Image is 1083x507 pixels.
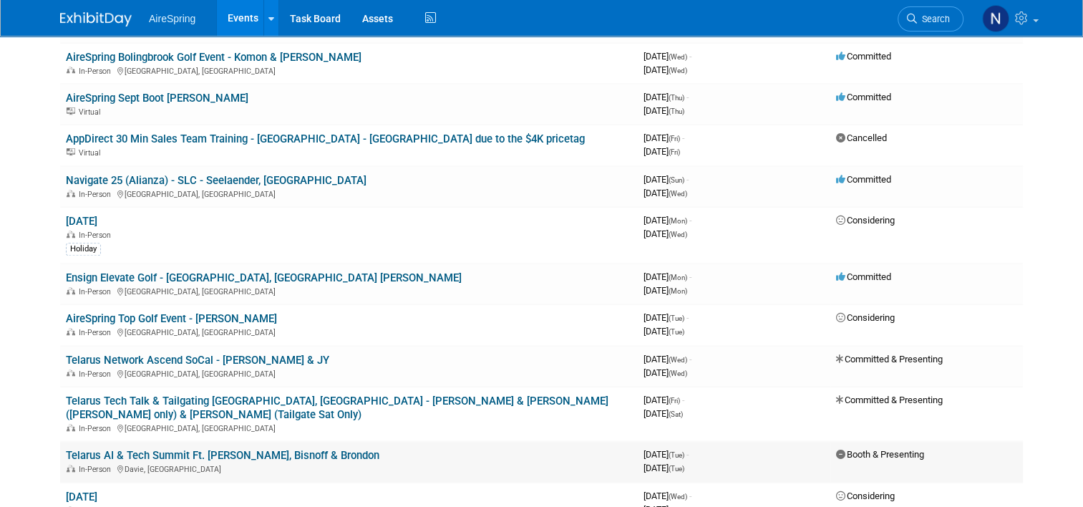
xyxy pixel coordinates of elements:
span: [DATE] [644,174,689,185]
span: In-Person [79,370,115,379]
span: [DATE] [644,408,683,419]
span: In-Person [79,231,115,240]
span: [DATE] [644,188,687,198]
span: (Wed) [669,53,687,61]
img: In-Person Event [67,465,75,472]
span: [DATE] [644,395,684,405]
div: Davie, [GEOGRAPHIC_DATA] [66,463,632,474]
span: In-Person [79,424,115,433]
span: [DATE] [644,64,687,75]
div: [GEOGRAPHIC_DATA], [GEOGRAPHIC_DATA] [66,285,632,296]
div: [GEOGRAPHIC_DATA], [GEOGRAPHIC_DATA] [66,326,632,337]
span: - [682,395,684,405]
span: Booth & Presenting [836,449,924,460]
span: [DATE] [644,463,684,473]
div: [GEOGRAPHIC_DATA], [GEOGRAPHIC_DATA] [66,188,632,199]
span: (Thu) [669,94,684,102]
div: [GEOGRAPHIC_DATA], [GEOGRAPHIC_DATA] [66,64,632,76]
span: - [686,92,689,102]
span: (Sun) [669,176,684,184]
span: [DATE] [644,367,687,378]
span: (Mon) [669,274,687,281]
span: Committed & Presenting [836,354,943,364]
span: - [689,51,691,62]
span: (Mon) [669,217,687,225]
a: AppDirect 30 Min Sales Team Training - [GEOGRAPHIC_DATA] - [GEOGRAPHIC_DATA] due to the $4K pricetag [66,132,585,145]
img: In-Person Event [67,190,75,197]
span: [DATE] [644,312,689,323]
a: Search [898,6,963,32]
img: Virtual Event [67,148,75,155]
a: [DATE] [66,491,97,503]
span: In-Person [79,328,115,337]
span: (Wed) [669,493,687,501]
span: (Tue) [669,451,684,459]
span: (Wed) [669,67,687,74]
span: (Tue) [669,465,684,473]
span: - [689,215,691,226]
span: [DATE] [644,326,684,337]
img: In-Person Event [67,424,75,431]
span: In-Person [79,190,115,199]
span: AireSpring [149,13,195,24]
a: AireSpring Sept Boot [PERSON_NAME] [66,92,248,105]
span: Considering [836,491,895,501]
img: Natalie Pyron [982,5,1009,32]
span: (Fri) [669,397,680,405]
span: [DATE] [644,449,689,460]
a: Telarus AI & Tech Summit Ft. [PERSON_NAME], Bisnoff & Brondon [66,449,379,462]
a: Ensign Elevate Golf - [GEOGRAPHIC_DATA], [GEOGRAPHIC_DATA] [PERSON_NAME] [66,271,462,284]
a: Navigate 25 (Alianza) - SLC - Seelaender, [GEOGRAPHIC_DATA] [66,174,366,187]
span: Committed [836,271,891,282]
span: - [686,174,689,185]
span: [DATE] [644,105,684,116]
a: AireSpring Top Golf Event - [PERSON_NAME] [66,312,277,325]
span: [DATE] [644,215,691,226]
span: Committed [836,174,891,185]
span: Virtual [79,148,105,158]
span: - [686,449,689,460]
img: In-Person Event [67,287,75,294]
span: - [686,312,689,323]
span: - [682,132,684,143]
span: (Mon) [669,287,687,295]
span: (Wed) [669,190,687,198]
span: (Fri) [669,135,680,143]
span: [DATE] [644,146,680,157]
span: - [689,354,691,364]
span: Considering [836,312,895,323]
div: [GEOGRAPHIC_DATA], [GEOGRAPHIC_DATA] [66,367,632,379]
img: In-Person Event [67,370,75,377]
span: - [689,271,691,282]
span: [DATE] [644,271,691,282]
span: Cancelled [836,132,887,143]
span: (Tue) [669,314,684,322]
img: ExhibitDay [60,12,132,26]
span: Committed [836,92,891,102]
img: Virtual Event [67,107,75,115]
span: (Wed) [669,231,687,238]
span: (Wed) [669,356,687,364]
span: - [689,491,691,501]
span: Committed & Presenting [836,395,943,405]
a: Telarus Tech Talk & Tailgating [GEOGRAPHIC_DATA], [GEOGRAPHIC_DATA] - [PERSON_NAME] & [PERSON_NAM... [66,395,608,421]
span: [DATE] [644,491,691,501]
span: (Fri) [669,148,680,156]
a: Telarus Network Ascend SoCal - [PERSON_NAME] & JY [66,354,329,367]
img: In-Person Event [67,67,75,74]
span: [DATE] [644,132,684,143]
span: (Thu) [669,107,684,115]
span: (Sat) [669,410,683,418]
a: AireSpring Bolingbrook Golf Event - Komon & [PERSON_NAME] [66,51,361,64]
span: (Wed) [669,370,687,377]
span: [DATE] [644,285,687,296]
span: (Tue) [669,328,684,336]
span: In-Person [79,67,115,76]
div: Holiday [66,243,101,256]
span: Virtual [79,107,105,117]
span: Considering [836,215,895,226]
span: [DATE] [644,354,691,364]
div: [GEOGRAPHIC_DATA], [GEOGRAPHIC_DATA] [66,422,632,433]
span: [DATE] [644,92,689,102]
img: In-Person Event [67,231,75,238]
